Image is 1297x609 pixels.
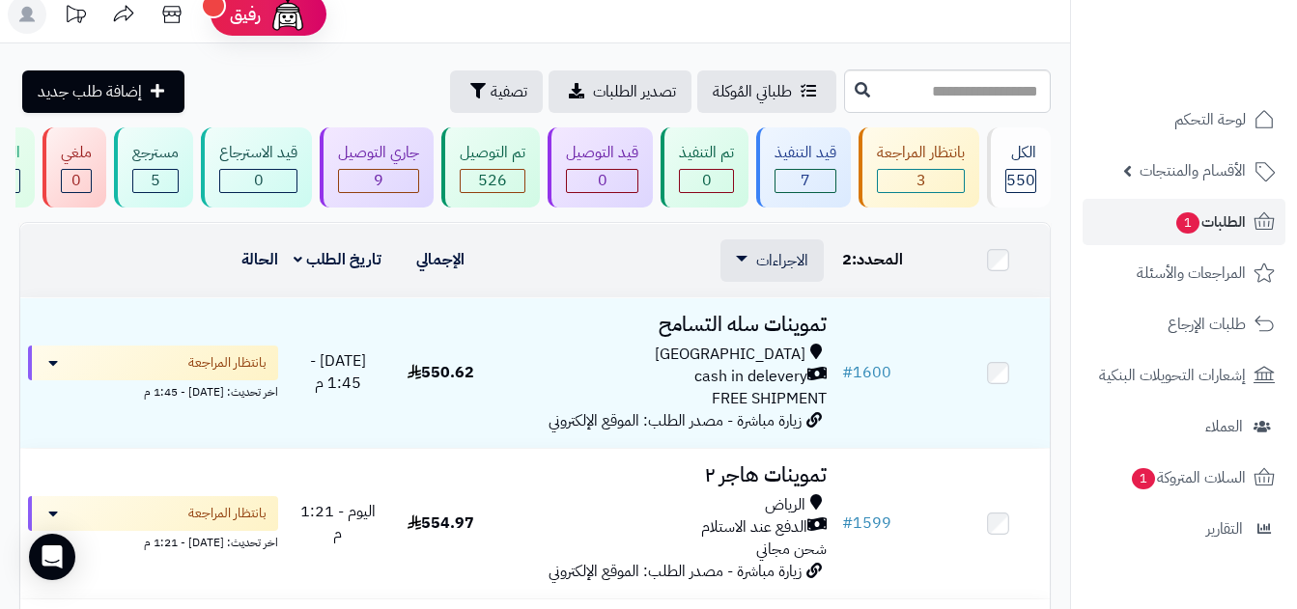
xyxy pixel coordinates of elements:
div: 0 [680,170,733,192]
span: تصفية [491,80,527,103]
span: [GEOGRAPHIC_DATA] [655,344,805,366]
div: 3 [878,170,964,192]
span: الأقسام والمنتجات [1140,157,1246,184]
span: الرياض [765,494,805,516]
span: إضافة طلب جديد [38,80,142,103]
a: قيد التوصيل 0 [544,127,657,208]
span: الاجراءات [756,249,808,272]
a: #1600 [842,361,891,384]
span: العملاء [1205,413,1243,440]
a: إشعارات التحويلات البنكية [1083,352,1285,399]
div: 5 [133,170,178,192]
span: تصدير الطلبات [593,80,676,103]
a: قيد الاسترجاع 0 [197,127,316,208]
a: العملاء [1083,403,1285,450]
span: 550 [1006,169,1035,192]
span: شحن مجاني [756,538,827,561]
a: تصدير الطلبات [549,70,691,113]
a: السلات المتروكة1 [1083,455,1285,501]
div: تم التوصيل [460,142,525,164]
span: 0 [598,169,607,192]
span: طلباتي المُوكلة [713,80,792,103]
div: 7 [775,170,835,192]
a: #1599 [842,512,891,535]
span: FREE SHIPMENT [712,387,827,410]
div: اخر تحديث: [DATE] - 1:45 م [28,380,278,401]
span: التقارير [1206,515,1243,542]
div: قيد الاسترجاع [219,142,297,164]
div: المحدد: [842,249,939,271]
a: تم التوصيل 526 [437,127,544,208]
span: 1 [1132,468,1156,490]
span: لوحة التحكم [1174,106,1246,133]
a: تاريخ الطلب [294,248,381,271]
span: زيارة مباشرة - مصدر الطلب: الموقع الإلكتروني [549,560,802,583]
span: رفيق [230,3,261,26]
div: قيد التوصيل [566,142,638,164]
a: ملغي 0 [39,127,110,208]
div: 0 [62,170,91,192]
span: 0 [254,169,264,192]
a: مسترجع 5 [110,127,197,208]
a: الحالة [241,248,278,271]
a: التقارير [1083,506,1285,552]
span: إشعارات التحويلات البنكية [1099,362,1246,389]
div: ملغي [61,142,92,164]
a: طلبات الإرجاع [1083,301,1285,347]
span: 1 [1176,212,1200,235]
a: جاري التوصيل 9 [316,127,437,208]
h3: تموينات سله التسامح [499,314,827,336]
a: إضافة طلب جديد [22,70,184,113]
span: المراجعات والأسئلة [1137,260,1246,287]
div: قيد التنفيذ [775,142,836,164]
button: تصفية [450,70,543,113]
span: 550.62 [408,361,474,384]
span: اليوم - 1:21 م [300,500,376,545]
span: 554.97 [408,512,474,535]
a: طلباتي المُوكلة [697,70,836,113]
span: السلات المتروكة [1130,464,1246,491]
span: 0 [71,169,81,192]
div: اخر تحديث: [DATE] - 1:21 م [28,531,278,551]
span: [DATE] - 1:45 م [310,349,366,395]
span: زيارة مباشرة - مصدر الطلب: الموقع الإلكتروني [549,409,802,432]
img: logo-2.png [1166,42,1279,83]
span: الدفع عند الاستلام [701,516,807,539]
span: بانتظار المراجعة [188,504,267,523]
span: 526 [478,169,507,192]
span: # [842,512,853,535]
span: 7 [801,169,810,192]
a: الاجراءات [736,249,808,272]
a: قيد التنفيذ 7 [752,127,855,208]
div: 0 [567,170,637,192]
span: 3 [916,169,926,192]
span: 0 [702,169,712,192]
div: 526 [461,170,524,192]
a: بانتظار المراجعة 3 [855,127,983,208]
span: بانتظار المراجعة [188,353,267,373]
a: المراجعات والأسئلة [1083,250,1285,296]
div: تم التنفيذ [679,142,734,164]
span: # [842,361,853,384]
span: طلبات الإرجاع [1168,311,1246,338]
a: الطلبات1 [1083,199,1285,245]
span: 5 [151,169,160,192]
span: 9 [374,169,383,192]
a: الإجمالي [416,248,465,271]
div: الكل [1005,142,1036,164]
span: cash in delevery [694,366,807,388]
a: الكل550 [983,127,1055,208]
a: لوحة التحكم [1083,97,1285,143]
span: الطلبات [1174,208,1246,235]
div: Open Intercom Messenger [29,534,75,580]
div: 0 [220,170,296,192]
h3: تموينات هاجر ٢ [499,464,827,486]
div: جاري التوصيل [338,142,419,164]
div: مسترجع [132,142,179,164]
div: بانتظار المراجعة [877,142,965,164]
a: تم التنفيذ 0 [657,127,752,208]
span: 2 [842,248,852,271]
div: 9 [339,170,418,192]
